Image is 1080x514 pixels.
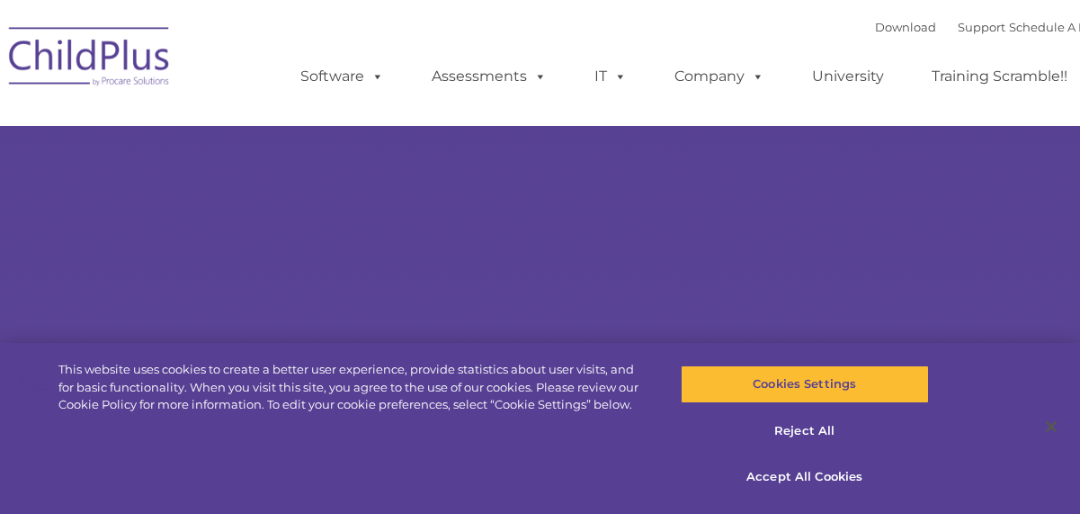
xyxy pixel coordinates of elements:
[414,59,565,95] a: Assessments
[958,20,1005,34] a: Support
[656,59,782,95] a: Company
[794,59,902,95] a: University
[58,361,648,414] div: This website uses cookies to create a better user experience, provide statistics about user visit...
[681,412,929,450] button: Reject All
[576,59,645,95] a: IT
[1031,407,1071,446] button: Close
[875,20,936,34] a: Download
[681,365,929,403] button: Cookies Settings
[681,458,929,496] button: Accept All Cookies
[282,59,402,95] a: Software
